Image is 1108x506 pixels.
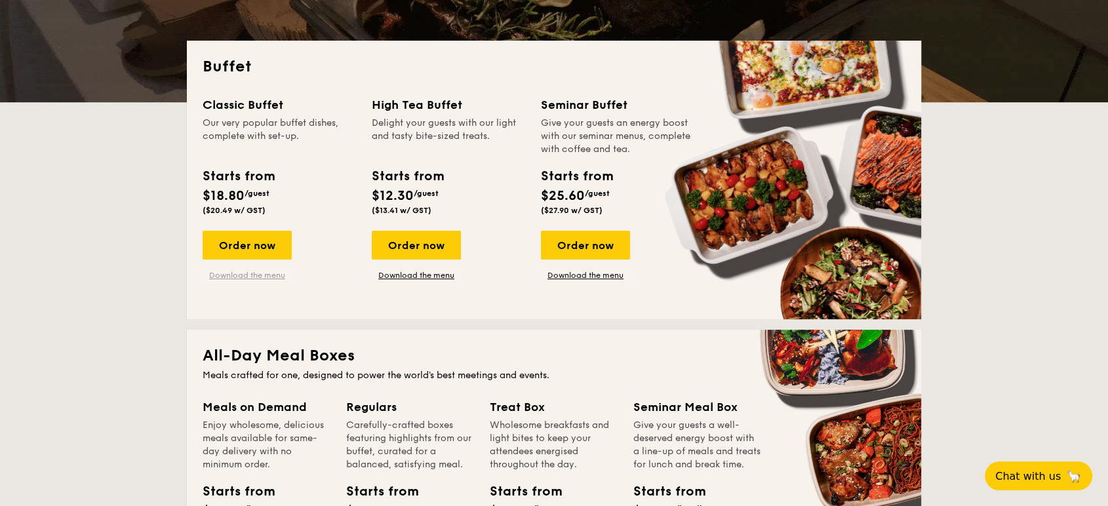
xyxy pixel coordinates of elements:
[203,369,905,382] div: Meals crafted for one, designed to power the world's best meetings and events.
[633,419,761,471] div: Give your guests a well-deserved energy boost with a line-up of meals and treats for lunch and br...
[203,482,262,501] div: Starts from
[203,96,356,114] div: Classic Buffet
[633,482,692,501] div: Starts from
[203,270,292,281] a: Download the menu
[245,189,269,198] span: /guest
[541,166,612,186] div: Starts from
[346,419,474,471] div: Carefully-crafted boxes featuring highlights from our buffet, curated for a balanced, satisfying ...
[203,117,356,156] div: Our very popular buffet dishes, complete with set-up.
[372,188,414,204] span: $12.30
[372,117,525,156] div: Delight your guests with our light and tasty bite-sized treats.
[995,470,1061,482] span: Chat with us
[541,96,694,114] div: Seminar Buffet
[541,188,585,204] span: $25.60
[346,398,474,416] div: Regulars
[490,482,549,501] div: Starts from
[372,206,431,215] span: ($13.41 w/ GST)
[203,231,292,260] div: Order now
[541,270,630,281] a: Download the menu
[346,482,405,501] div: Starts from
[541,117,694,156] div: Give your guests an energy boost with our seminar menus, complete with coffee and tea.
[414,189,439,198] span: /guest
[490,419,618,471] div: Wholesome breakfasts and light bites to keep your attendees energised throughout the day.
[372,231,461,260] div: Order now
[633,398,761,416] div: Seminar Meal Box
[203,188,245,204] span: $18.80
[203,166,274,186] div: Starts from
[372,270,461,281] a: Download the menu
[203,398,330,416] div: Meals on Demand
[490,398,618,416] div: Treat Box
[203,345,905,366] h2: All-Day Meal Boxes
[372,166,443,186] div: Starts from
[1066,469,1082,484] span: 🦙
[541,231,630,260] div: Order now
[203,206,266,215] span: ($20.49 w/ GST)
[372,96,525,114] div: High Tea Buffet
[203,419,330,471] div: Enjoy wholesome, delicious meals available for same-day delivery with no minimum order.
[203,56,905,77] h2: Buffet
[541,206,603,215] span: ($27.90 w/ GST)
[585,189,610,198] span: /guest
[985,461,1092,490] button: Chat with us🦙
